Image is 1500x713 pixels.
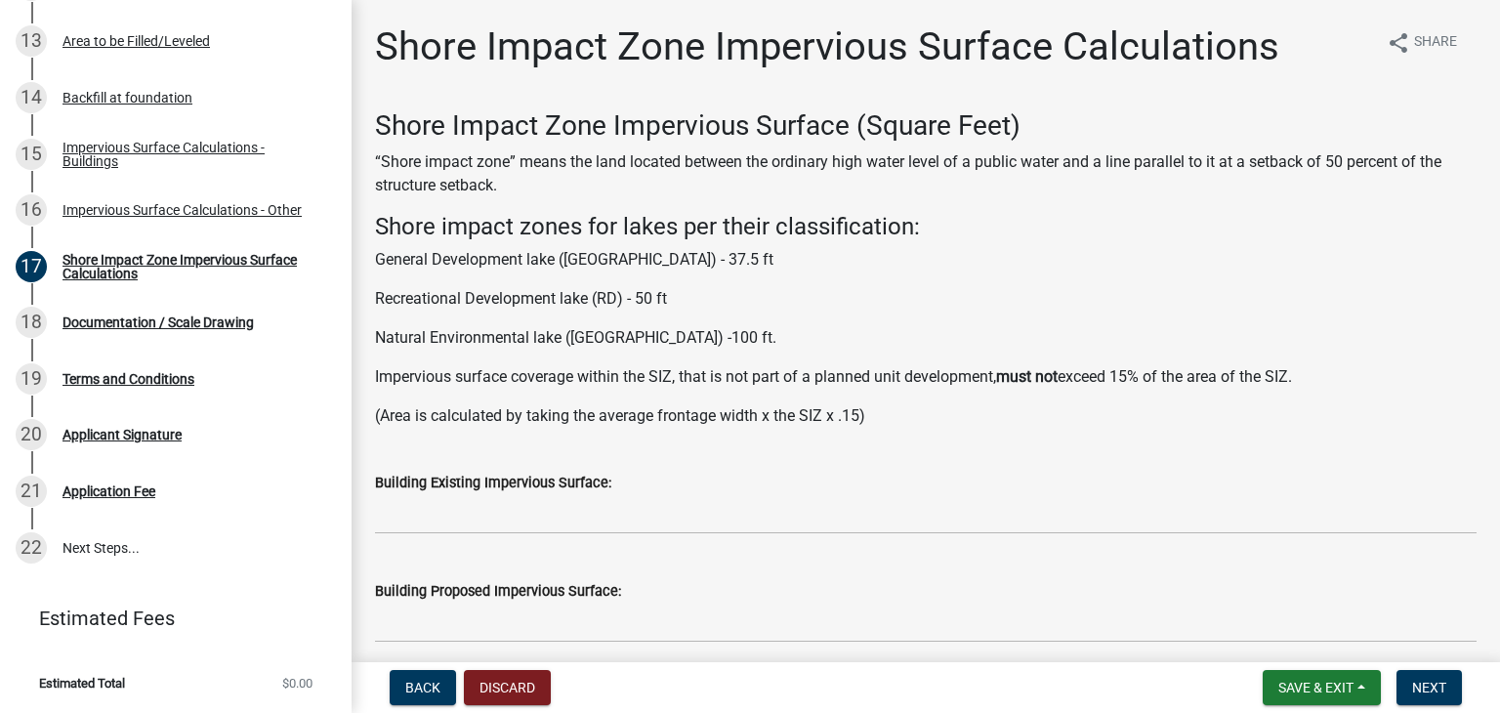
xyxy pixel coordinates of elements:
div: Application Fee [62,484,155,498]
p: Recreational Development lake (RD) - 50 ft [375,287,1477,311]
p: (Area is calculated by taking the average frontage width x the SIZ x .15) [375,404,1477,428]
strong: must not [996,367,1058,386]
div: 20 [16,419,47,450]
label: Building Existing Impervious Surface: [375,477,611,490]
div: Backfill at foundation [62,91,192,105]
div: 19 [16,363,47,395]
p: Impervious surface coverage within the SIZ, that is not part of a planned unit development, excee... [375,365,1477,389]
span: Share [1414,31,1457,55]
div: Impervious Surface Calculations - Other [62,203,302,217]
div: 16 [16,194,47,226]
a: Estimated Fees [16,599,320,638]
span: Next [1412,680,1446,695]
h4: Shore impact zones for lakes per their classification: [375,213,1477,241]
h1: Shore Impact Zone Impervious Surface Calculations [375,23,1279,70]
button: Discard [464,670,551,705]
span: Save & Exit [1278,680,1354,695]
button: Back [390,670,456,705]
span: $0.00 [282,677,312,690]
span: Estimated Total [39,677,125,690]
p: “Shore impact zone” means the land located between the ordinary high water level of a public wate... [375,150,1477,197]
div: 17 [16,251,47,282]
label: Building Proposed Impervious Surface: [375,585,621,599]
button: Next [1396,670,1462,705]
div: Terms and Conditions [62,372,194,386]
div: Documentation / Scale Drawing [62,315,254,329]
p: Natural Environmental lake ([GEOGRAPHIC_DATA]) -100 ft. [375,326,1477,350]
div: Area to be Filled/Leveled [62,34,210,48]
i: share [1387,31,1410,55]
p: General Development lake ([GEOGRAPHIC_DATA]) - 37.5 ft [375,248,1477,272]
div: Applicant Signature [62,428,182,441]
div: 18 [16,307,47,338]
button: shareShare [1371,23,1473,62]
div: 15 [16,139,47,170]
div: 21 [16,476,47,507]
span: Back [405,680,440,695]
div: 13 [16,25,47,57]
button: Save & Exit [1263,670,1381,705]
div: Shore Impact Zone Impervious Surface Calculations [62,253,320,280]
div: 14 [16,82,47,113]
div: Impervious Surface Calculations - Buildings [62,141,320,168]
div: 22 [16,532,47,564]
h3: Shore Impact Zone Impervious Surface (Square Feet) [375,109,1477,143]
